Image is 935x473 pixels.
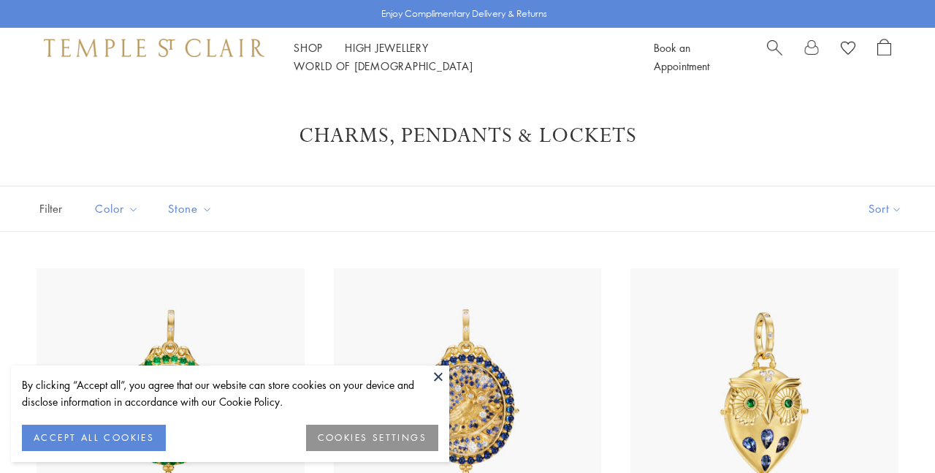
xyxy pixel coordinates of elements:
button: COOKIES SETTINGS [306,425,438,451]
button: Stone [157,192,224,225]
button: Color [84,192,150,225]
p: Enjoy Complimentary Delivery & Returns [381,7,547,21]
button: Show sort by [836,186,935,231]
h1: Charms, Pendants & Lockets [58,123,877,149]
a: World of [DEMOGRAPHIC_DATA]World of [DEMOGRAPHIC_DATA] [294,58,473,73]
a: ShopShop [294,40,323,55]
a: Book an Appointment [654,40,709,73]
nav: Main navigation [294,39,621,75]
div: By clicking “Accept all”, you agree that our website can store cookies on your device and disclos... [22,376,438,410]
span: Stone [161,200,224,218]
a: High JewelleryHigh Jewellery [345,40,429,55]
button: ACCEPT ALL COOKIES [22,425,166,451]
span: Color [88,200,150,218]
a: Search [767,39,782,75]
a: Open Shopping Bag [877,39,891,75]
img: Temple St. Clair [44,39,264,56]
a: View Wishlist [841,39,855,61]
